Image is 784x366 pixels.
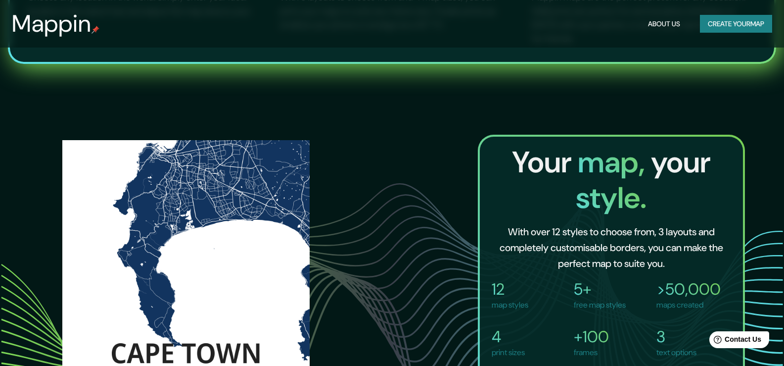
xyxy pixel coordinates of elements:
h2: Your your [488,145,735,216]
p: free map styles [574,299,626,311]
iframe: Help widget launcher [696,327,773,355]
p: frames [574,347,609,359]
h4: +100 [574,327,609,347]
h4: 4 [492,327,525,347]
button: Create yourmap [700,15,772,33]
h4: 12 [492,279,528,299]
h4: 3 [656,327,696,347]
h6: With over 12 styles to choose from, 3 layouts and completely customisable borders, you can make t... [496,224,727,271]
p: maps created [656,299,721,311]
p: text options [656,347,696,359]
span: map, [578,143,651,182]
img: mappin-pin [92,26,99,34]
button: About Us [644,15,684,33]
h3: Mappin [12,10,92,38]
h4: 5+ [574,279,626,299]
p: print sizes [492,347,525,359]
span: style. [576,178,646,217]
h4: >50,000 [656,279,721,299]
p: map styles [492,299,528,311]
